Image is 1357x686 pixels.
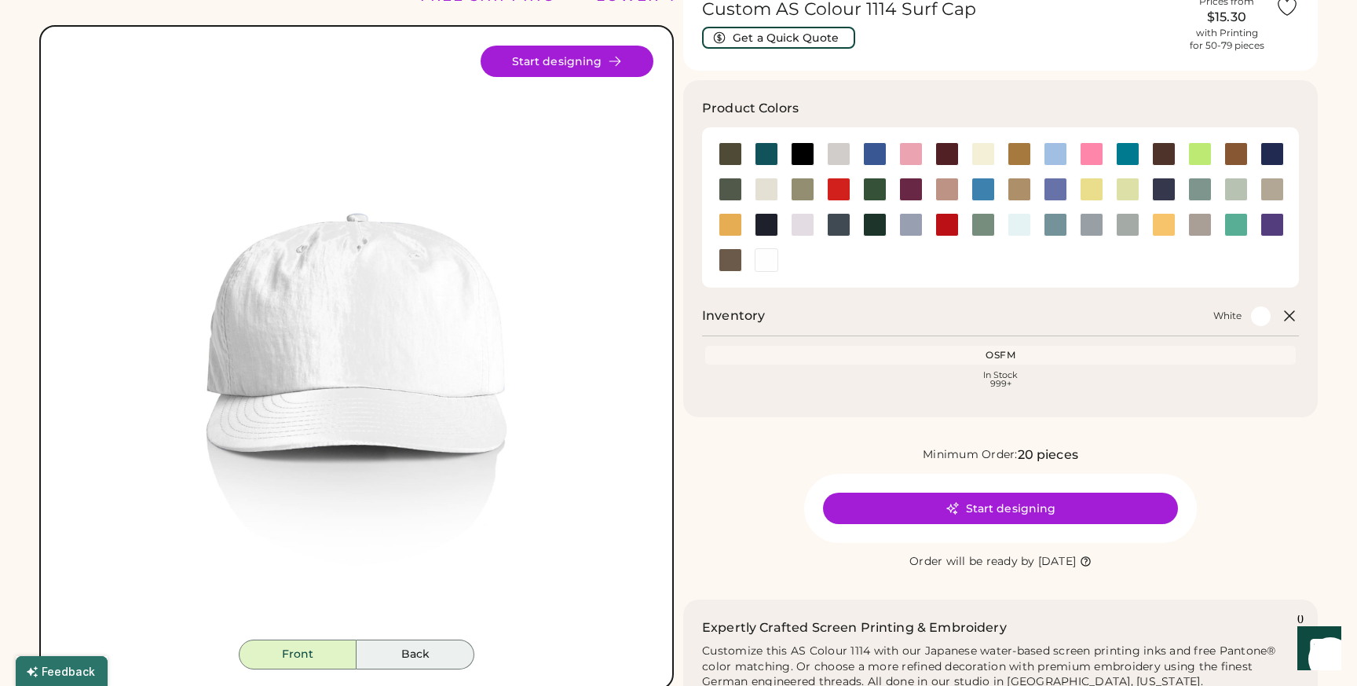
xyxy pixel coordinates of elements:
h2: Inventory [702,306,765,325]
div: [DATE] [1038,554,1077,570]
h3: Product Colors [702,99,799,118]
div: White [1213,310,1242,322]
button: Front [239,640,357,669]
iframe: Front Chat [1282,615,1350,683]
div: Minimum Order: [923,447,1018,463]
button: Start designing [481,46,653,77]
div: 1114 Style Image [60,46,653,640]
img: 1114 - White Front Image [60,46,653,640]
div: $15.30 [1187,8,1266,27]
h2: Expertly Crafted Screen Printing & Embroidery [702,618,1007,637]
div: 20 pieces [1018,446,1078,464]
div: Order will be ready by [909,554,1035,570]
div: OSFM [708,349,1293,361]
button: Start designing [823,493,1178,524]
button: Back [357,640,474,669]
div: In Stock 999+ [708,371,1293,388]
button: Get a Quick Quote [702,27,855,49]
div: with Printing for 50-79 pieces [1190,27,1264,52]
